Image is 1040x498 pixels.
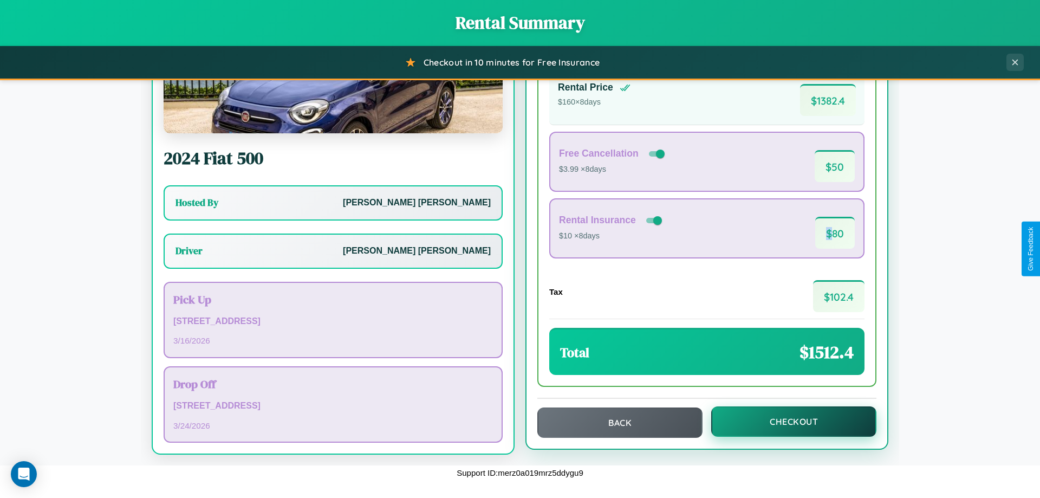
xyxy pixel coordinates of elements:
[800,84,856,116] span: $ 1382.4
[11,461,37,487] div: Open Intercom Messenger
[173,398,493,414] p: [STREET_ADDRESS]
[559,229,664,243] p: $10 × 8 days
[537,408,703,438] button: Back
[711,406,876,437] button: Checkout
[815,217,855,249] span: $ 80
[559,163,667,177] p: $3.99 × 8 days
[559,148,639,159] h4: Free Cancellation
[559,215,636,226] h4: Rental Insurance
[175,196,218,209] h3: Hosted By
[457,465,583,480] p: Support ID: merz0a019mrz5ddygu9
[164,146,503,170] h2: 2024 Fiat 500
[173,314,493,329] p: [STREET_ADDRESS]
[799,340,854,364] span: $ 1512.4
[815,150,855,182] span: $ 50
[813,280,864,312] span: $ 102.4
[173,333,493,348] p: 3 / 16 / 2026
[173,418,493,433] p: 3 / 24 / 2026
[175,244,203,257] h3: Driver
[343,195,491,211] p: [PERSON_NAME] [PERSON_NAME]
[560,344,589,361] h3: Total
[1027,227,1035,271] div: Give Feedback
[558,82,613,93] h4: Rental Price
[173,376,493,392] h3: Drop Off
[558,95,630,109] p: $ 160 × 8 days
[424,57,600,68] span: Checkout in 10 minutes for Free Insurance
[343,243,491,259] p: [PERSON_NAME] [PERSON_NAME]
[11,11,1029,35] h1: Rental Summary
[549,287,563,296] h4: Tax
[173,292,493,307] h3: Pick Up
